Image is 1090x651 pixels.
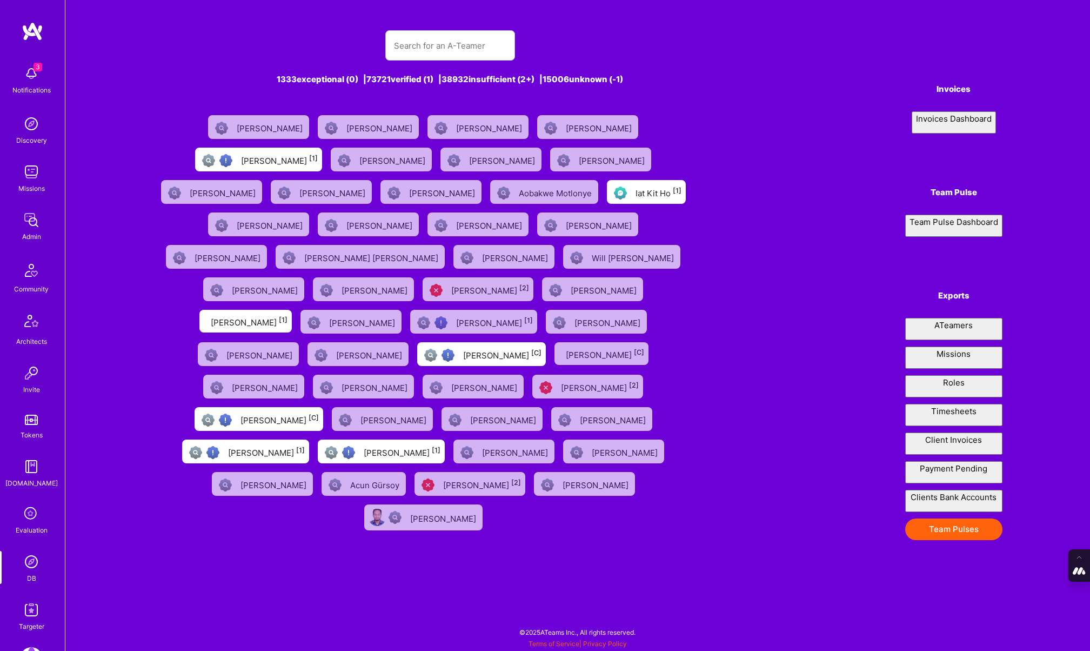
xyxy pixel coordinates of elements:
[178,435,313,468] a: Not fully vettedHigh Potential User[PERSON_NAME][1]
[304,250,440,264] div: [PERSON_NAME] [PERSON_NAME]
[629,381,639,389] sup: [2]
[18,257,44,283] img: Community
[449,241,559,273] a: Not Scrubbed[PERSON_NAME]
[634,348,644,356] sup: [C]
[16,524,48,536] div: Evaluation
[451,380,519,394] div: [PERSON_NAME]
[583,640,627,648] a: Privacy Policy
[549,284,562,297] img: Not Scrubbed
[19,621,44,632] div: Targeter
[199,273,309,305] a: Not Scrubbed[PERSON_NAME]
[208,468,317,500] a: Not Scrubbed[PERSON_NAME]
[592,250,676,264] div: Will [PERSON_NAME]
[550,338,653,370] a: [PERSON_NAME][C]
[25,415,38,425] img: tokens
[65,619,1090,646] div: © 2025 ATeams Inc., All rights reserved.
[409,185,477,199] div: [PERSON_NAME]
[566,217,634,231] div: [PERSON_NAME]
[544,122,557,135] img: Not Scrubbed
[34,63,42,71] span: 3
[424,349,437,362] img: Not fully vetted
[211,314,287,328] div: [PERSON_NAME]
[346,120,414,134] div: [PERSON_NAME]
[544,219,557,232] img: Not Scrubbed
[524,316,533,324] sup: [1]
[566,120,634,134] div: [PERSON_NAME]
[389,511,402,524] img: Not Scrubbed
[309,273,418,305] a: Not Scrubbed[PERSON_NAME]
[905,188,1002,197] h4: Team Pulse
[350,477,402,491] div: Acun Gürsoy
[232,380,300,394] div: [PERSON_NAME]
[539,381,552,394] img: Unqualified
[541,305,651,338] a: Not Scrubbed[PERSON_NAME]
[21,429,43,441] div: Tokens
[451,282,529,296] div: [PERSON_NAME]
[14,283,49,295] div: Community
[325,219,338,232] img: Not Scrubbed
[206,446,219,459] img: High Potential User
[202,414,215,427] img: Not fully vetted
[482,444,550,459] div: [PERSON_NAME]
[559,435,668,468] a: Not Scrubbed[PERSON_NAME]
[557,154,570,167] img: Not Scrubbed
[329,315,397,329] div: [PERSON_NAME]
[449,435,559,468] a: Not Scrubbed[PERSON_NAME]
[547,403,657,435] a: Not Scrubbed[PERSON_NAME]
[422,479,434,491] img: Unqualified
[364,444,440,459] div: [PERSON_NAME]
[346,217,414,231] div: [PERSON_NAME]
[226,347,295,361] div: [PERSON_NAME]
[456,315,533,329] div: [PERSON_NAME]
[5,477,58,489] div: [DOMAIN_NAME]
[558,414,571,427] img: Not Scrubbed
[303,338,413,370] a: Not Scrubbed[PERSON_NAME]
[309,370,418,403] a: Not Scrubbed[PERSON_NAME]
[219,154,232,167] img: High Potential User
[387,187,400,200] img: Not Scrubbed
[205,349,218,362] img: Not Scrubbed
[360,500,487,535] a: User AvatarNot Scrubbed[PERSON_NAME]
[313,208,423,241] a: Not Scrubbed[PERSON_NAME]
[905,433,1002,455] button: Client Invoices
[410,468,530,500] a: Unqualified[PERSON_NAME][2]
[413,338,550,370] a: Not fully vettedHigh Potential User[PERSON_NAME][C]
[195,305,296,338] a: [PERSON_NAME][1]
[326,143,436,176] a: Not Scrubbed[PERSON_NAME]
[511,479,521,487] sup: [2]
[538,273,647,305] a: Not Scrubbed[PERSON_NAME]
[673,187,681,195] sup: [1]
[21,551,42,573] img: Admin Search
[219,414,232,427] img: High Potential User
[168,187,181,200] img: Not Scrubbed
[315,349,327,362] img: Not Scrubbed
[423,111,533,143] a: Not Scrubbed[PERSON_NAME]
[191,143,326,176] a: Not fully vettedHigh Potential User[PERSON_NAME][1]
[317,468,410,500] a: Not ScrubbedAcun Gürsoy
[519,185,594,199] div: Aobakwe Motlonye
[299,185,367,199] div: [PERSON_NAME]
[279,316,287,324] sup: [1]
[376,176,486,208] a: Not Scrubbed[PERSON_NAME]
[232,282,300,296] div: [PERSON_NAME]
[497,187,510,200] img: Not Scrubbed
[21,161,42,183] img: teamwork
[21,63,42,84] img: bell
[553,316,566,329] img: Not Scrubbed
[153,74,747,85] div: 1333 exceptional (0) | 73721 verified (1) | 38932 insufficient (2+) | 15006 unknown (-1)
[320,381,333,394] img: Not Scrubbed
[486,176,603,208] a: Not ScrubbedAobakwe Motlonye
[905,375,1002,397] button: Roles
[309,414,319,422] sup: [C]
[266,176,376,208] a: Not Scrubbed[PERSON_NAME]
[162,241,271,273] a: Not Scrubbed[PERSON_NAME]
[21,113,42,135] img: discovery
[905,347,1002,369] button: Missions
[21,456,42,477] img: guide book
[430,381,443,394] img: Not Scrubbed
[430,284,443,297] img: Unqualified
[905,291,1002,301] h4: Exports
[325,446,338,459] img: Not fully vetted
[210,381,223,394] img: Not Scrubbed
[327,403,437,435] a: Not Scrubbed[PERSON_NAME]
